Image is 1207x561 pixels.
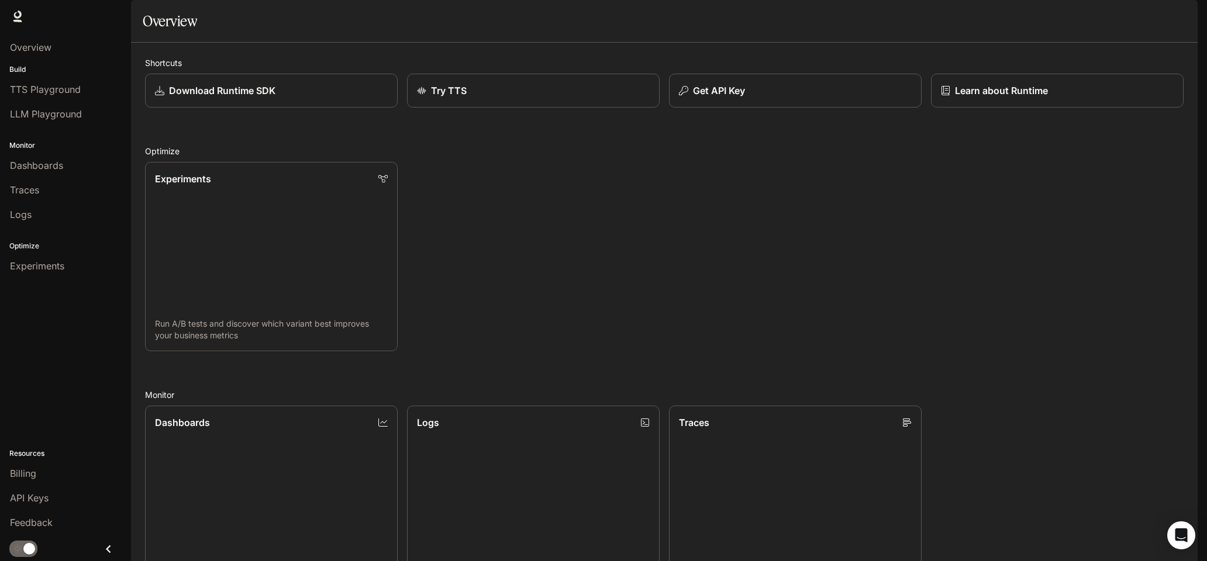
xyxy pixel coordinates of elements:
p: Logs [417,415,439,430]
a: ExperimentsRun A/B tests and discover which variant best improves your business metrics [145,162,398,351]
a: Download Runtime SDK [145,74,398,108]
h1: Overview [143,9,197,33]
a: Try TTS [407,74,660,108]
p: Traces [679,415,709,430]
p: Run A/B tests and discover which variant best improves your business metrics [155,318,388,341]
div: Open Intercom Messenger [1167,521,1195,549]
p: Try TTS [431,84,467,98]
p: Download Runtime SDK [169,84,275,98]
h2: Optimize [145,145,1184,157]
h2: Shortcuts [145,57,1184,69]
p: Experiments [155,172,211,186]
p: Get API Key [693,84,745,98]
a: Learn about Runtime [931,74,1184,108]
p: Dashboards [155,415,210,430]
h2: Monitor [145,389,1184,401]
button: Get API Key [669,74,922,108]
p: Learn about Runtime [955,84,1048,98]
